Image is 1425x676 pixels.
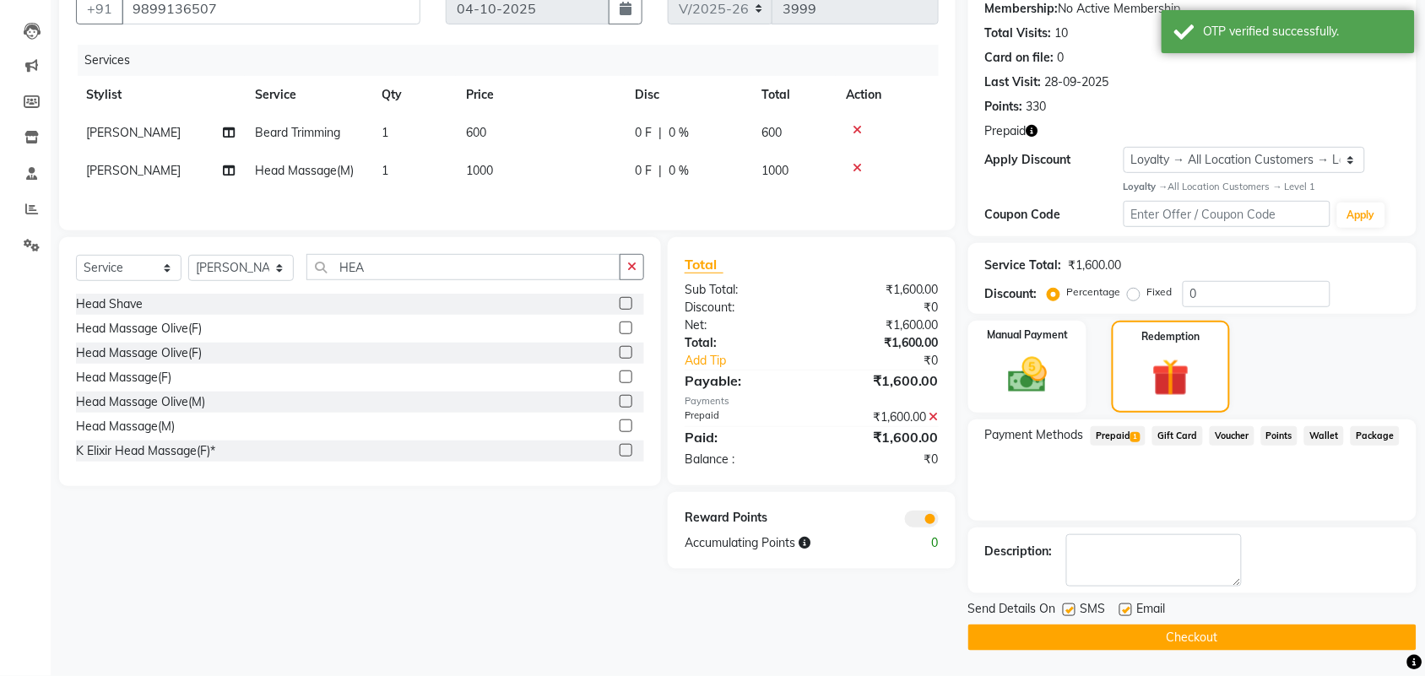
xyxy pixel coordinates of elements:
[811,334,951,352] div: ₹1,600.00
[672,370,812,391] div: Payable:
[985,257,1062,274] div: Service Total:
[382,163,388,178] span: 1
[1124,180,1400,194] div: All Location Customers → Level 1
[456,76,625,114] th: Price
[1069,257,1122,274] div: ₹1,600.00
[968,625,1417,651] button: Checkout
[1081,600,1106,621] span: SMS
[1337,203,1385,228] button: Apply
[835,352,951,370] div: ₹0
[76,442,215,460] div: K Elixir Head Massage(F)*
[1152,426,1203,446] span: Gift Card
[1124,201,1330,227] input: Enter Offer / Coupon Code
[685,394,939,408] div: Payments
[76,418,175,435] div: Head Massage(M)
[1045,73,1109,91] div: 28-09-2025
[968,600,1056,621] span: Send Details On
[985,206,1124,224] div: Coupon Code
[76,76,245,114] th: Stylist
[1058,49,1065,67] div: 0
[1124,181,1168,192] strong: Loyalty →
[811,299,951,316] div: ₹0
[76,320,202,338] div: Head Massage Olive(F)
[1351,426,1400,446] span: Package
[86,125,181,140] span: [PERSON_NAME]
[76,344,202,362] div: Head Massage Olive(F)
[985,543,1053,560] div: Description:
[811,451,951,468] div: ₹0
[811,316,951,334] div: ₹1,600.00
[76,369,171,387] div: Head Massage(F)
[985,98,1023,116] div: Points:
[1130,432,1140,442] span: 1
[672,534,881,552] div: Accumulating Points
[985,151,1124,169] div: Apply Discount
[672,334,812,352] div: Total:
[1142,329,1200,344] label: Redemption
[1304,426,1344,446] span: Wallet
[76,393,205,411] div: Head Massage Olive(M)
[625,76,751,114] th: Disc
[1147,284,1173,300] label: Fixed
[672,281,812,299] div: Sub Total:
[987,327,1068,343] label: Manual Payment
[255,163,354,178] span: Head Massage(M)
[881,534,951,552] div: 0
[371,76,456,114] th: Qty
[635,162,652,180] span: 0 F
[672,427,812,447] div: Paid:
[811,281,951,299] div: ₹1,600.00
[996,353,1059,397] img: _cash.svg
[255,125,340,140] span: Beard Trimming
[658,162,662,180] span: |
[1055,24,1069,42] div: 10
[245,76,371,114] th: Service
[382,125,388,140] span: 1
[751,76,836,114] th: Total
[672,316,812,334] div: Net:
[669,124,689,142] span: 0 %
[658,124,662,142] span: |
[672,408,812,426] div: Prepaid
[1204,23,1402,41] div: OTP verified successfully.
[985,426,1084,444] span: Payment Methods
[761,163,788,178] span: 1000
[1027,98,1047,116] div: 330
[811,427,951,447] div: ₹1,600.00
[985,24,1052,42] div: Total Visits:
[672,509,812,527] div: Reward Points
[685,256,723,273] span: Total
[672,352,835,370] a: Add Tip
[1091,426,1146,446] span: Prepaid
[86,163,181,178] span: [PERSON_NAME]
[669,162,689,180] span: 0 %
[466,163,493,178] span: 1000
[985,122,1027,140] span: Prepaid
[1067,284,1121,300] label: Percentage
[635,124,652,142] span: 0 F
[672,299,812,316] div: Discount:
[811,370,951,391] div: ₹1,600.00
[76,295,143,313] div: Head Shave
[1137,600,1166,621] span: Email
[761,125,782,140] span: 600
[985,73,1042,91] div: Last Visit:
[836,76,939,114] th: Action
[1141,354,1201,401] img: _gift.svg
[985,285,1038,303] div: Discount:
[985,49,1054,67] div: Card on file:
[306,254,620,280] input: Search or Scan
[466,125,486,140] span: 600
[1261,426,1298,446] span: Points
[78,45,951,76] div: Services
[1210,426,1254,446] span: Voucher
[672,451,812,468] div: Balance :
[811,408,951,426] div: ₹1,600.00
